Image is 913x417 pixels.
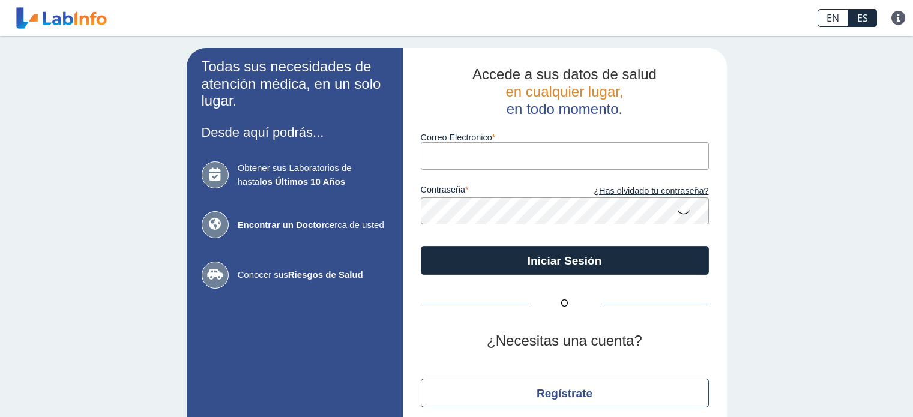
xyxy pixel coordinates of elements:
a: ¿Has olvidado tu contraseña? [565,185,709,198]
span: O [529,296,601,311]
a: EN [818,9,848,27]
iframe: Help widget launcher [806,370,900,404]
span: Conocer sus [238,268,388,282]
button: Regístrate [421,379,709,407]
button: Iniciar Sesión [421,246,709,275]
b: Riesgos de Salud [288,269,363,280]
span: cerca de usted [238,218,388,232]
h2: ¿Necesitas una cuenta? [421,332,709,350]
span: Obtener sus Laboratorios de hasta [238,161,388,188]
label: contraseña [421,185,565,198]
b: los Últimos 10 Años [259,176,345,187]
span: en cualquier lugar, [505,83,623,100]
label: Correo Electronico [421,133,709,142]
b: Encontrar un Doctor [238,220,325,230]
span: Accede a sus datos de salud [472,66,657,82]
span: en todo momento. [507,101,622,117]
a: ES [848,9,877,27]
h3: Desde aquí podrás... [202,125,388,140]
h2: Todas sus necesidades de atención médica, en un solo lugar. [202,58,388,110]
